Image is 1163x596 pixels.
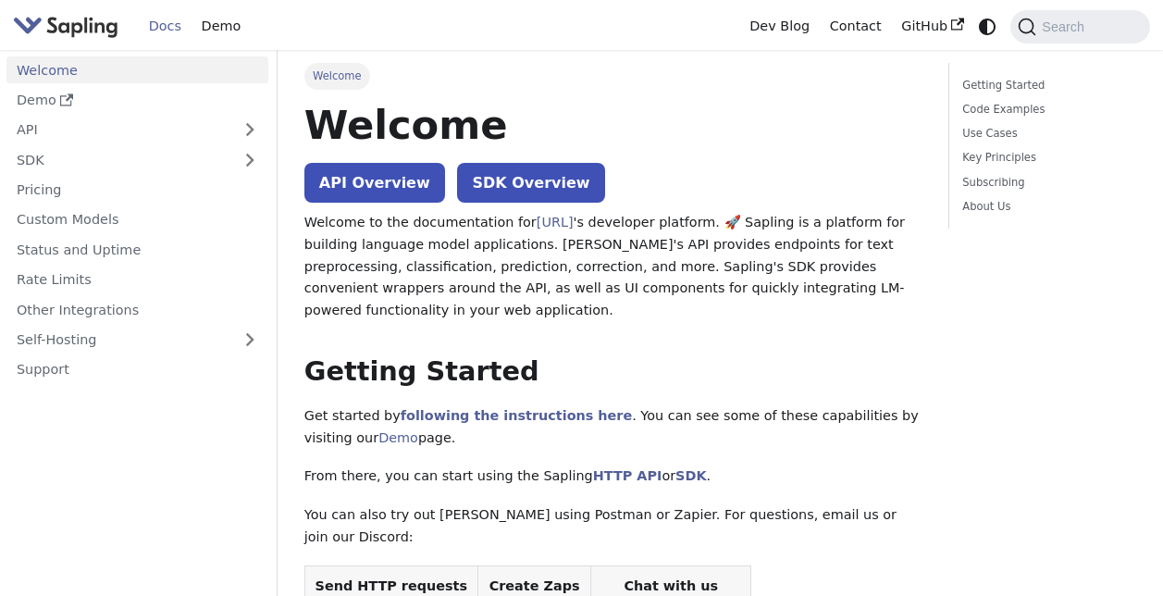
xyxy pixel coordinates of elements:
a: Support [6,356,268,383]
a: About Us [962,198,1130,216]
button: Expand sidebar category 'API' [231,117,268,143]
a: Custom Models [6,206,268,233]
a: Demo [378,430,418,445]
a: Getting Started [962,77,1130,94]
button: Switch between dark and light mode (currently system mode) [974,13,1001,40]
a: SDK Overview [457,163,604,203]
a: Docs [139,12,192,41]
a: HTTP API [593,468,662,483]
a: Pricing [6,177,268,204]
h2: Getting Started [304,355,922,389]
a: Contact [820,12,892,41]
a: SDK [675,468,706,483]
a: API Overview [304,163,445,203]
span: Search [1036,19,1095,34]
h1: Welcome [304,100,922,150]
p: Get started by . You can see some of these capabilities by visiting our page. [304,405,922,450]
nav: Breadcrumbs [304,63,922,89]
a: following the instructions here [401,408,632,423]
a: Self-Hosting [6,327,268,354]
a: Dev Blog [739,12,819,41]
button: Search (Command+K) [1010,10,1149,43]
a: Key Principles [962,149,1130,167]
a: Demo [6,87,268,114]
p: Welcome to the documentation for 's developer platform. 🚀 Sapling is a platform for building lang... [304,212,922,322]
a: GitHub [891,12,973,41]
a: Other Integrations [6,296,268,323]
a: SDK [6,146,231,173]
a: Demo [192,12,251,41]
img: Sapling.ai [13,13,118,40]
a: Use Cases [962,125,1130,143]
button: Expand sidebar category 'SDK' [231,146,268,173]
a: Status and Uptime [6,236,268,263]
a: Rate Limits [6,267,268,293]
a: [URL] [537,215,574,230]
p: You can also try out [PERSON_NAME] using Postman or Zapier. For questions, email us or join our D... [304,504,922,549]
a: Code Examples [962,101,1130,118]
a: Welcome [6,56,268,83]
span: Welcome [304,63,370,89]
a: API [6,117,231,143]
p: From there, you can start using the Sapling or . [304,466,922,488]
a: Subscribing [962,174,1130,192]
a: Sapling.aiSapling.ai [13,13,125,40]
